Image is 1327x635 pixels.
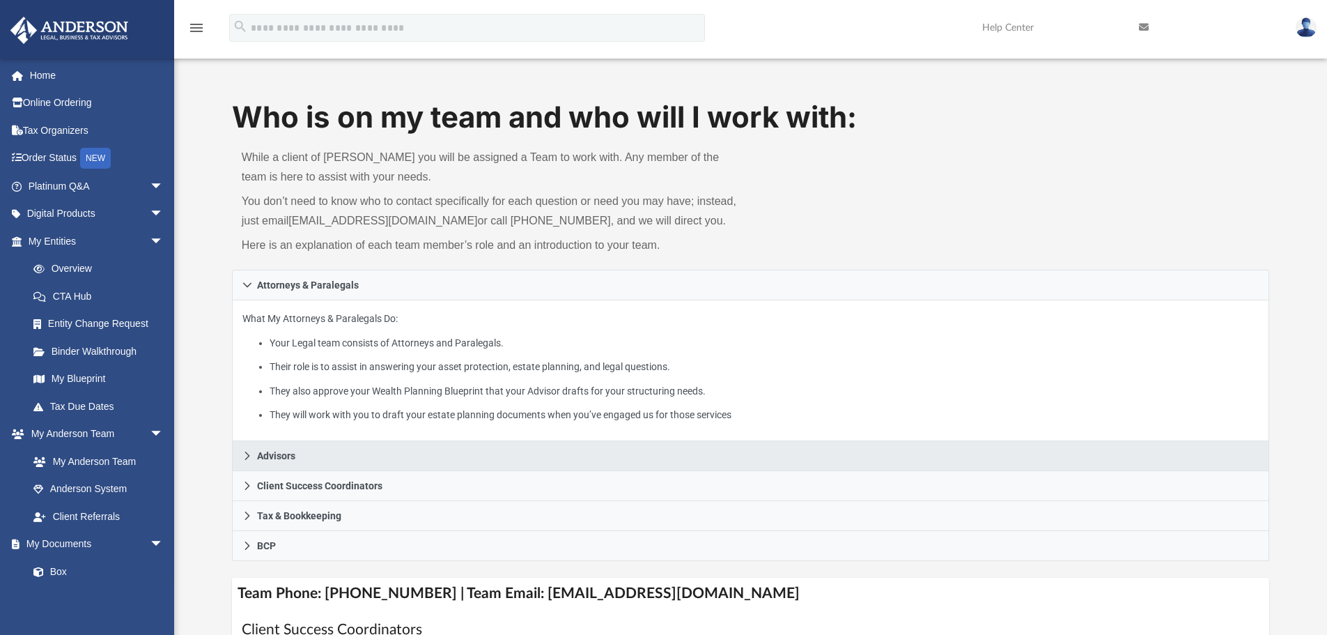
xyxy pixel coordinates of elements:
a: My Documentsarrow_drop_down [10,530,178,558]
img: User Pic [1296,17,1317,38]
span: arrow_drop_down [150,172,178,201]
div: Attorneys & Paralegals [232,300,1270,442]
a: BCP [232,531,1270,561]
li: Their role is to assist in answering your asset protection, estate planning, and legal questions. [270,358,1259,376]
span: Attorneys & Paralegals [257,280,359,290]
li: They will work with you to draft your estate planning documents when you’ve engaged us for those ... [270,406,1259,424]
i: search [233,19,248,34]
a: My Anderson Teamarrow_drop_down [10,420,178,448]
a: Entity Change Request [20,310,185,338]
span: arrow_drop_down [150,420,178,449]
a: menu [188,26,205,36]
h4: Team Phone: [PHONE_NUMBER] | Team Email: [EMAIL_ADDRESS][DOMAIN_NAME] [232,578,1270,609]
a: Overview [20,255,185,283]
p: What My Attorneys & Paralegals Do: [242,310,1259,424]
a: Digital Productsarrow_drop_down [10,200,185,228]
a: Binder Walkthrough [20,337,185,365]
img: Anderson Advisors Platinum Portal [6,17,132,44]
span: BCP [257,541,276,551]
p: Here is an explanation of each team member’s role and an introduction to your team. [242,236,741,255]
span: Client Success Coordinators [257,481,382,491]
a: Advisors [232,441,1270,471]
p: While a client of [PERSON_NAME] you will be assigned a Team to work with. Any member of the team ... [242,148,741,187]
li: They also approve your Wealth Planning Blueprint that your Advisor drafts for your structuring ne... [270,383,1259,400]
a: Attorneys & Paralegals [232,270,1270,300]
a: Tax Due Dates [20,392,185,420]
a: Box [20,558,171,586]
li: Your Legal team consists of Attorneys and Paralegals. [270,335,1259,352]
span: Tax & Bookkeeping [257,511,341,521]
a: Order StatusNEW [10,144,185,173]
a: Client Referrals [20,503,178,530]
a: Home [10,61,185,89]
a: Anderson System [20,475,178,503]
i: menu [188,20,205,36]
a: Tax Organizers [10,116,185,144]
a: Meeting Minutes [20,586,178,613]
a: Client Success Coordinators [232,471,1270,501]
span: arrow_drop_down [150,200,178,229]
div: NEW [80,148,111,169]
span: arrow_drop_down [150,227,178,256]
span: Advisors [257,451,295,461]
p: You don’t need to know who to contact specifically for each question or need you may have; instea... [242,192,741,231]
a: CTA Hub [20,282,185,310]
a: [EMAIL_ADDRESS][DOMAIN_NAME] [288,215,477,227]
a: My Entitiesarrow_drop_down [10,227,185,255]
a: Platinum Q&Aarrow_drop_down [10,172,185,200]
h1: Who is on my team and who will I work with: [232,97,1270,138]
a: My Blueprint [20,365,178,393]
span: arrow_drop_down [150,530,178,559]
a: My Anderson Team [20,447,171,475]
a: Tax & Bookkeeping [232,501,1270,531]
a: Online Ordering [10,89,185,117]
